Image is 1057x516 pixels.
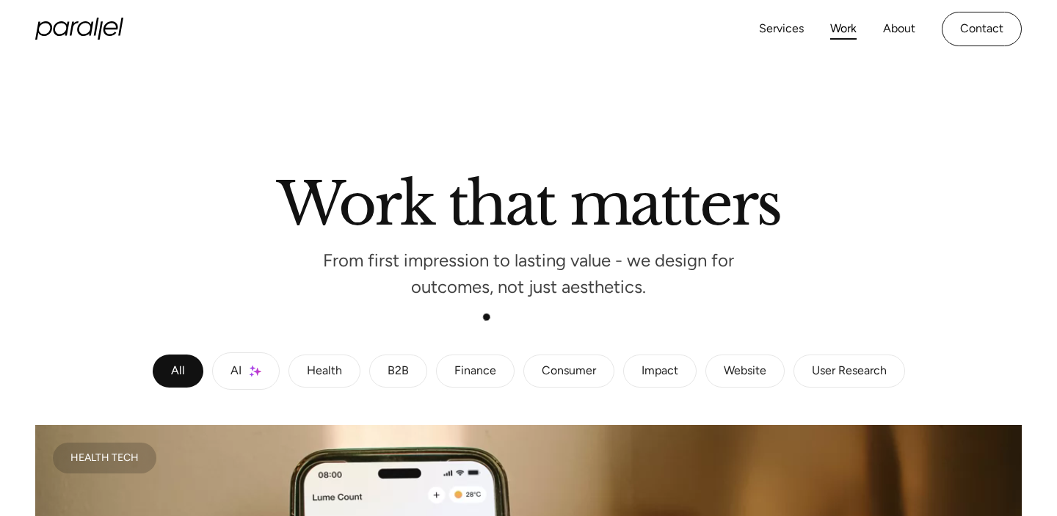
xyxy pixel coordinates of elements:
a: home [35,18,123,40]
a: About [883,18,915,40]
div: B2B [388,367,409,376]
a: Work [830,18,857,40]
a: Contact [942,12,1022,46]
a: Services [759,18,804,40]
div: Consumer [542,367,596,376]
div: Health Tech [70,454,139,462]
p: From first impression to lasting value - we design for outcomes, not just aesthetics. [308,255,749,294]
div: Website [724,367,766,376]
div: User Research [812,367,887,376]
h2: Work that matters [110,175,947,225]
div: Impact [642,367,678,376]
div: All [171,367,185,376]
div: Finance [454,367,496,376]
div: Health [307,367,342,376]
div: AI [230,367,241,376]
